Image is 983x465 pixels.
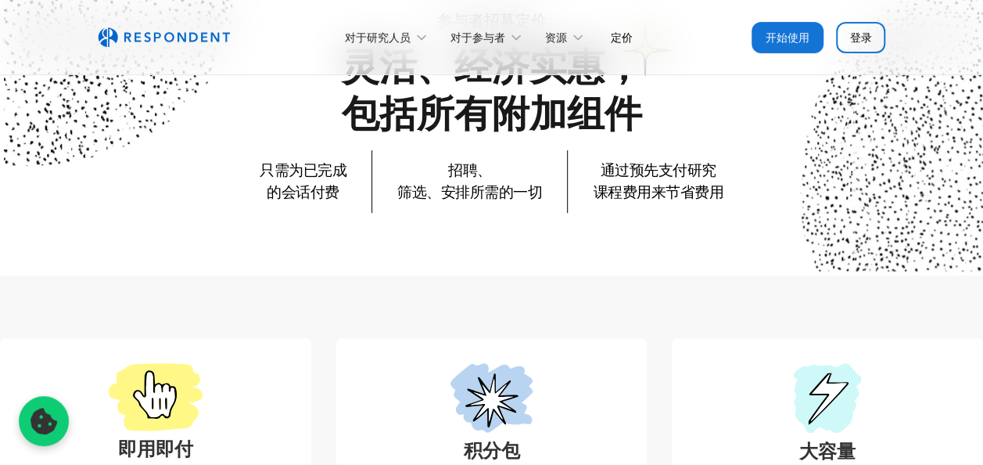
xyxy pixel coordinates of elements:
a: 开始使用 [752,22,823,53]
div: 资源 [545,30,567,45]
div: 对于参与者 [442,19,536,56]
p: 招聘、 筛选、安排所需的一切 [397,160,542,204]
font: 通过预先支付研究 课程费用来节省费用 [593,160,723,203]
a: 登录 [836,22,886,53]
p: 只需为已完成 的会话付费 [260,160,346,204]
div: 资源 [536,19,598,56]
h1: 灵活、经济实惠， 包括所有附加组件 [342,41,642,140]
div: 对于研究人员 [336,19,442,56]
img: 无标题的 UI 徽标文本 [98,27,230,48]
h3: 积分包 [349,437,635,465]
div: 对于参与者 [450,30,505,45]
div: 对于研究人员 [345,30,411,45]
h3: 即用即付 [13,435,299,463]
a: 定价 [598,19,645,56]
a: 家 [98,27,230,48]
